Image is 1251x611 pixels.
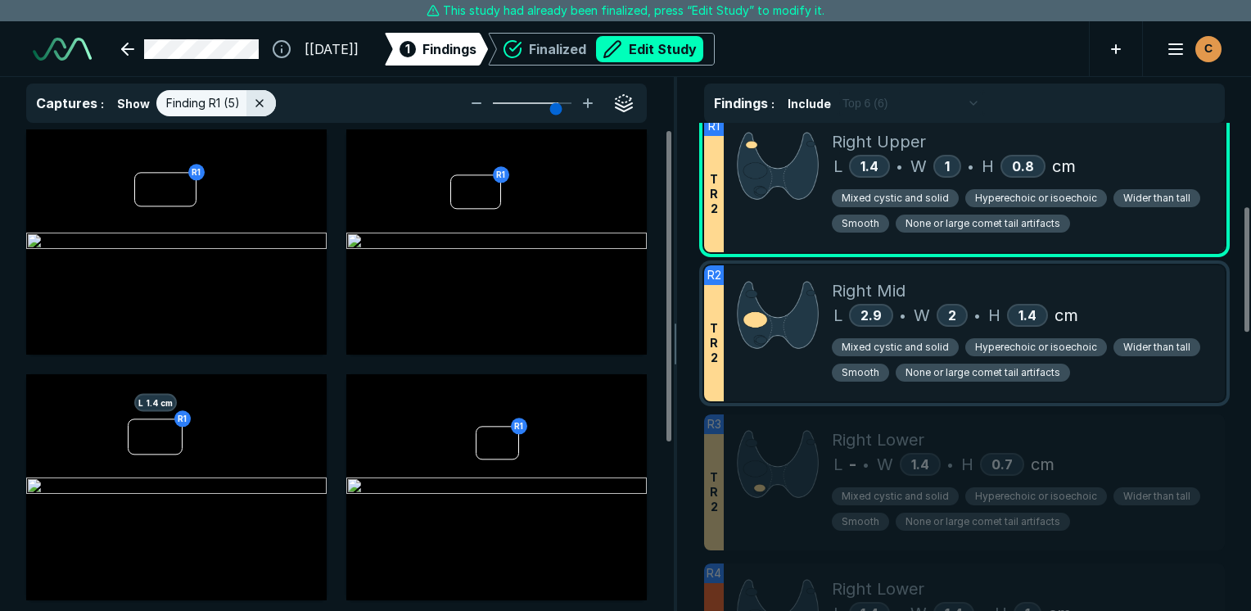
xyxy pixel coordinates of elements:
[1018,307,1036,324] span: 1.4
[737,278,819,351] img: +DMnSUAAAAGSURBVAMAmuWNI+f875EAAAAASUVORK5CYII=
[771,97,775,111] span: :
[911,456,929,473] span: 1.4
[991,456,1013,473] span: 0.7
[975,489,1097,504] span: Hyperechoic or isoechoic
[832,577,924,601] span: Right Lower
[708,117,720,135] span: R1
[1204,40,1213,57] span: C
[1123,340,1190,355] span: Wider than tall
[529,36,703,62] div: Finalized
[1012,158,1034,174] span: 0.8
[914,303,930,328] span: W
[849,452,856,477] span: -
[906,365,1060,380] span: None or large comet tail artifacts
[101,97,104,111] span: :
[975,191,1097,206] span: Hyperechoic or isoechoic
[596,36,703,62] button: Edit Study
[710,172,718,216] span: T R 2
[704,414,1225,550] div: R3TR2Right LowerL-•W1.4•H0.7cmMixed cystic and solidHyperechoic or isoechoicWider than tallSmooth...
[1156,33,1225,66] button: avatar-name
[1052,154,1076,179] span: cm
[704,116,1225,252] div: R1TR2Right UpperL1.4•W1•H0.8cmMixed cystic and solidHyperechoic or isoechoicWider than tallSmooth...
[26,233,327,252] img: 18e11a2a-4ad4-4b6f-b44d-791c556c4e21
[710,470,718,514] span: T R 2
[166,94,240,112] span: Finding R1 (5)
[405,40,410,57] span: 1
[737,129,819,202] img: +HxI0NAAAABklEQVQDAJiPlyO4mJM3AAAAAElFTkSuQmCC
[842,94,887,112] span: Top 6 (6)
[833,154,842,179] span: L
[117,95,150,112] span: Show
[346,477,647,497] img: 4ab0adc9-6d50-43d6-812f-6380701a434f
[948,307,956,324] span: 2
[714,95,768,111] span: Findings
[910,154,927,179] span: W
[842,340,949,355] span: Mixed cystic and solid
[488,33,715,66] div: FinalizedEdit Study
[842,514,879,529] span: Smooth
[842,216,879,231] span: Smooth
[975,340,1097,355] span: Hyperechoic or isoechoic
[906,216,1060,231] span: None or large comet tail artifacts
[906,514,1060,529] span: None or large comet tail artifacts
[422,39,476,59] span: Findings
[737,428,819,500] img: 7iOt8cAAAAGSURBVAMA2kaFI28P3p0AAAAASUVORK5CYII=
[346,233,647,252] img: d1bba3cb-c8d9-401d-a7c7-f066b81fd682
[863,455,869,474] span: •
[707,564,721,582] span: R4
[788,95,831,112] span: Include
[842,365,879,380] span: Smooth
[710,321,718,365] span: T R 2
[988,303,1000,328] span: H
[704,265,1225,401] div: R2TR2Right MidL2.9•W2•H1.4cmMixed cystic and solidHyperechoic or isoechoicWider than tallSmoothNo...
[945,158,950,174] span: 1
[833,303,842,328] span: L
[1031,452,1055,477] span: cm
[1195,36,1222,62] div: avatar-name
[33,38,92,61] img: See-Mode Logo
[36,95,97,111] span: Captures
[974,305,980,325] span: •
[900,305,906,325] span: •
[832,278,906,303] span: Right Mid
[305,39,359,59] span: [[DATE]]
[860,307,882,324] span: 2.9
[860,158,878,174] span: 1.4
[833,452,842,477] span: L
[26,477,327,497] img: 998b7d38-f977-4366-b31f-3ec8b7068993
[961,452,973,477] span: H
[1055,303,1078,328] span: cm
[842,191,949,206] span: Mixed cystic and solid
[968,156,973,176] span: •
[896,156,902,176] span: •
[832,129,926,154] span: Right Upper
[982,154,994,179] span: H
[1123,191,1190,206] span: Wider than tall
[947,455,953,474] span: •
[707,266,721,284] span: R2
[385,33,488,66] div: 1Findings
[842,489,949,504] span: Mixed cystic and solid
[1123,489,1190,504] span: Wider than tall
[707,415,721,433] span: R3
[26,31,98,67] a: See-Mode Logo
[443,2,824,20] span: This study had already been finalized, press “Edit Study” to modify it.
[832,428,924,452] span: Right Lower
[877,452,893,477] span: W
